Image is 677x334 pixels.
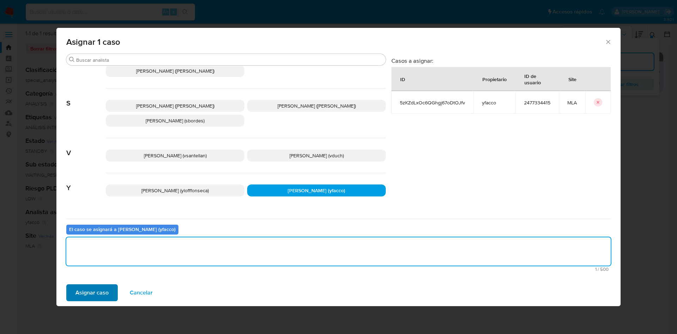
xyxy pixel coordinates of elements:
[106,184,244,196] div: [PERSON_NAME] (ylofffonseca)
[66,89,106,108] span: S
[524,99,550,106] span: 2477334415
[106,150,244,162] div: [PERSON_NAME] (vsantellan)
[136,67,214,74] span: [PERSON_NAME] ([PERSON_NAME])
[66,38,605,46] span: Asignar 1 caso
[75,285,109,300] span: Asignar caso
[567,99,577,106] span: MLA
[121,284,162,301] button: Cancelar
[516,67,559,91] div: ID de usuario
[474,71,515,87] div: Propietario
[605,38,611,45] button: Cerrar ventana
[289,152,344,159] span: [PERSON_NAME] (vduch)
[141,187,209,194] span: [PERSON_NAME] (ylofffonseca)
[76,57,383,63] input: Buscar analista
[144,152,207,159] span: [PERSON_NAME] (vsantellan)
[482,99,507,106] span: yfacco
[69,57,75,62] button: Buscar
[106,100,244,112] div: [PERSON_NAME] ([PERSON_NAME])
[130,285,153,300] span: Cancelar
[106,65,244,77] div: [PERSON_NAME] ([PERSON_NAME])
[392,71,414,87] div: ID
[68,267,609,272] span: Máximo 500 caracteres
[247,100,386,112] div: [PERSON_NAME] ([PERSON_NAME])
[247,184,386,196] div: [PERSON_NAME] (yfacco)
[560,71,585,87] div: Site
[56,28,621,306] div: assign-modal
[400,99,465,106] span: 5zKZdLxOc6QGhgj67oDtOJfv
[106,115,244,127] div: [PERSON_NAME] (sbordes)
[136,102,214,109] span: [PERSON_NAME] ([PERSON_NAME])
[146,117,205,124] span: [PERSON_NAME] (sbordes)
[247,150,386,162] div: [PERSON_NAME] (vduch)
[277,102,356,109] span: [PERSON_NAME] ([PERSON_NAME])
[66,173,106,192] span: Y
[66,138,106,157] span: V
[594,98,602,107] button: icon-button
[288,187,345,194] span: [PERSON_NAME] (yfacco)
[66,284,118,301] button: Asignar caso
[69,226,176,233] b: El caso se asignará a [PERSON_NAME] (yfacco)
[391,57,611,64] h3: Casos a asignar:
